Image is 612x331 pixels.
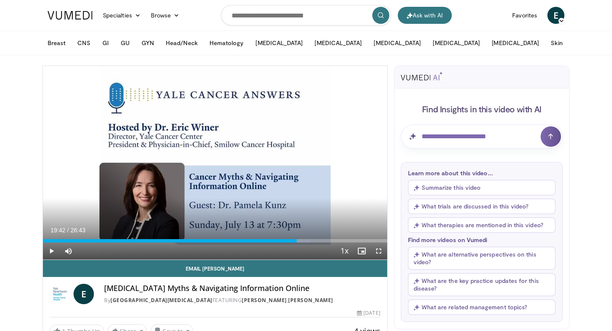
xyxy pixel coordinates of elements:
[242,297,287,304] a: [PERSON_NAME]
[116,34,135,51] button: GU
[288,297,333,304] a: [PERSON_NAME]
[43,243,60,260] button: Play
[336,243,353,260] button: Playback Rate
[67,227,69,234] span: /
[408,273,555,296] button: What are the key practice updates for this disease?
[146,7,185,24] a: Browse
[42,34,71,51] button: Breast
[74,284,94,304] a: E
[428,34,485,51] button: [MEDICAL_DATA]
[97,34,114,51] button: GI
[401,103,563,114] h4: Find Insights in this video with AI
[60,243,77,260] button: Mute
[104,284,380,293] h4: [MEDICAL_DATA] Myths & Navigating Information Online
[309,34,367,51] button: [MEDICAL_DATA]
[48,11,93,20] img: VuMedi Logo
[408,247,555,270] button: What are alternative perspectives on this video?
[370,243,387,260] button: Fullscreen
[546,34,567,51] button: Skin
[398,7,452,24] button: Ask with AI
[408,300,555,315] button: What are related management topics?
[43,260,387,277] a: Email [PERSON_NAME]
[71,227,85,234] span: 26:43
[43,66,387,260] video-js: Video Player
[401,72,442,80] img: vumedi-ai-logo.svg
[408,180,555,195] button: Summarize this video
[408,169,555,177] p: Learn more about this video...
[50,284,70,304] img: Yale Cancer Center
[357,309,380,317] div: [DATE]
[98,7,146,24] a: Specialties
[250,34,308,51] button: [MEDICAL_DATA]
[51,227,65,234] span: 19:42
[487,34,544,51] button: [MEDICAL_DATA]
[408,236,555,243] p: Find more videos on Vumedi
[204,34,249,51] button: Hematology
[401,125,563,148] input: Question for AI
[368,34,426,51] button: [MEDICAL_DATA]
[408,199,555,214] button: What trials are discussed in this video?
[547,7,564,24] a: E
[161,34,203,51] button: Head/Neck
[110,297,212,304] a: [GEOGRAPHIC_DATA][MEDICAL_DATA]
[43,239,387,243] div: Progress Bar
[221,5,391,26] input: Search topics, interventions
[72,34,95,51] button: CNS
[507,7,542,24] a: Favorites
[136,34,159,51] button: GYN
[353,243,370,260] button: Enable picture-in-picture mode
[408,217,555,233] button: What therapies are mentioned in this video?
[104,297,380,304] div: By FEATURING ,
